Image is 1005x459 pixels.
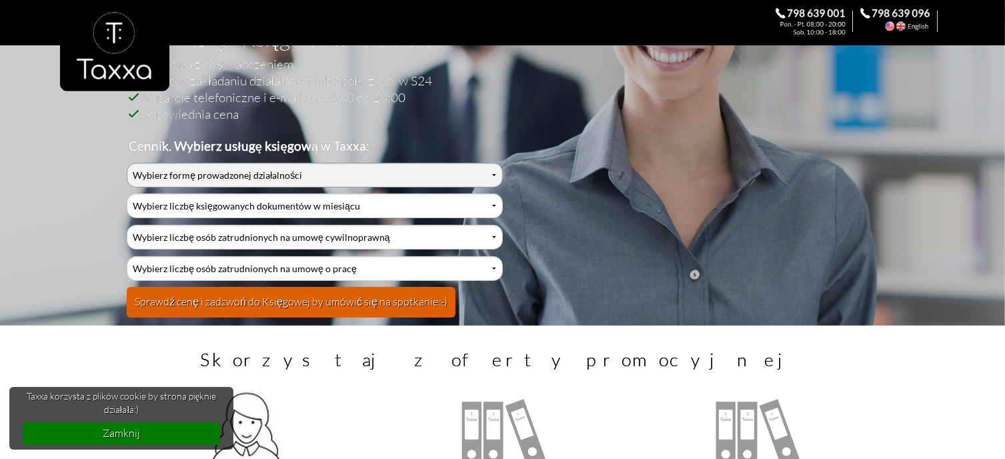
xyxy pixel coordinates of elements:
[776,8,860,35] div: Zadzwoń do Księgowej. 798 639 001
[178,348,827,371] h3: Skorzystaj z oferty promocyjnej
[23,390,221,416] span: Taxxa korzysta z plików cookie by strona pięknie działała:)
[127,287,455,318] button: Sprawdź cenę i zadzwoń do Księgowej by umówić się na spotkanie:-)
[127,163,502,326] div: Cennik Usług Księgowych Przyjaznej Księgowej w Biurze Rachunkowym Taxxa
[23,422,221,444] a: dismiss cookie message
[129,138,369,153] b: Cennik. Wybierz usługę księgową w Taxxa:
[9,387,233,450] div: cookieconsent
[860,8,945,35] div: Call the Accountant. 798 639 096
